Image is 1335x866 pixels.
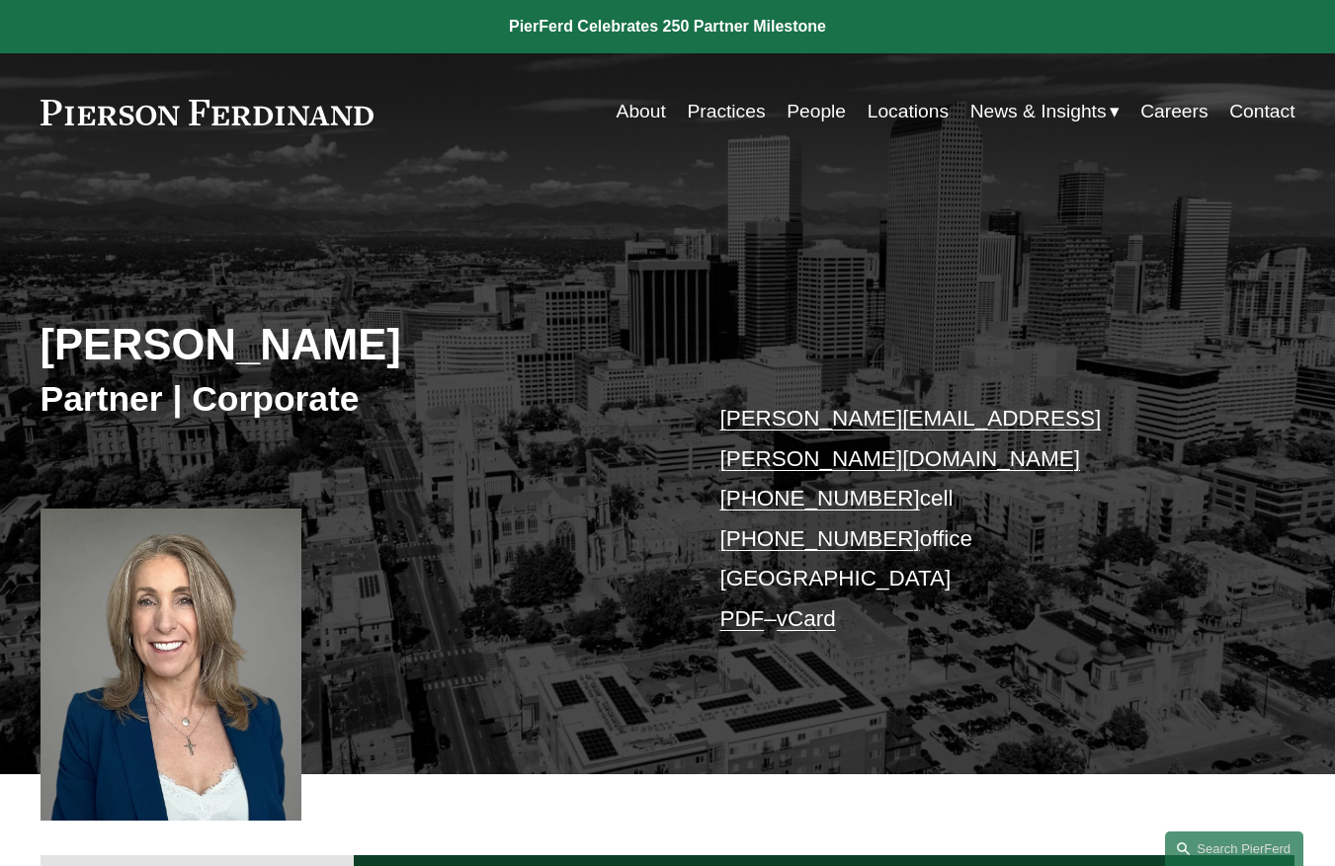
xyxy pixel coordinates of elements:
a: About [617,93,666,130]
a: [PERSON_NAME][EMAIL_ADDRESS][PERSON_NAME][DOMAIN_NAME] [719,406,1101,470]
a: Practices [687,93,765,130]
a: folder dropdown [970,93,1120,130]
a: [PHONE_NUMBER] [719,526,919,551]
h3: Partner | Corporate [41,378,668,422]
p: cell office [GEOGRAPHIC_DATA] – [719,399,1242,639]
a: Contact [1229,93,1294,130]
a: Careers [1140,93,1208,130]
h2: [PERSON_NAME] [41,319,668,371]
span: News & Insights [970,95,1107,129]
a: Search this site [1165,831,1303,866]
a: People [787,93,846,130]
a: vCard [777,606,836,631]
a: [PHONE_NUMBER] [719,486,919,511]
a: Locations [868,93,949,130]
a: PDF [719,606,764,631]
